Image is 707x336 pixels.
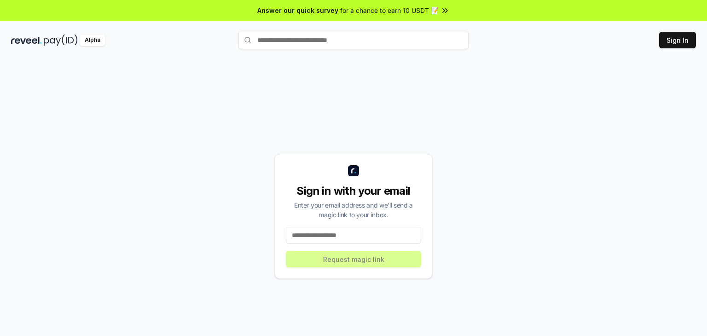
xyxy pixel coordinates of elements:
div: Alpha [80,35,105,46]
img: pay_id [44,35,78,46]
div: Enter your email address and we’ll send a magic link to your inbox. [286,200,421,220]
img: reveel_dark [11,35,42,46]
div: Sign in with your email [286,184,421,198]
span: for a chance to earn 10 USDT 📝 [340,6,439,15]
span: Answer our quick survey [257,6,338,15]
button: Sign In [659,32,696,48]
img: logo_small [348,165,359,176]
